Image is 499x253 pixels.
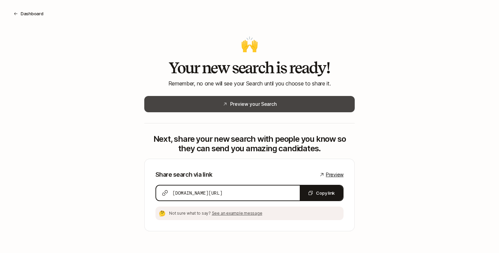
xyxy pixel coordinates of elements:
[155,170,212,179] p: Share search via link
[158,209,166,217] div: 🤔
[319,171,344,179] a: Preview
[326,171,344,179] span: Preview
[144,37,355,51] p: 🙌
[144,79,355,88] p: Remember, no one will see your Search until you choose to share it.
[172,190,222,196] span: [DOMAIN_NAME][URL]
[212,211,262,216] span: See an example message
[144,134,355,153] p: Next, share your new search with people you know so they can send you amazing candidates.
[300,186,343,200] button: Copy link
[144,59,355,76] h2: Your new search is ready!
[144,96,355,112] button: Preview your Search
[8,7,49,20] button: Dashboard
[169,210,341,216] p: Not sure what to say?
